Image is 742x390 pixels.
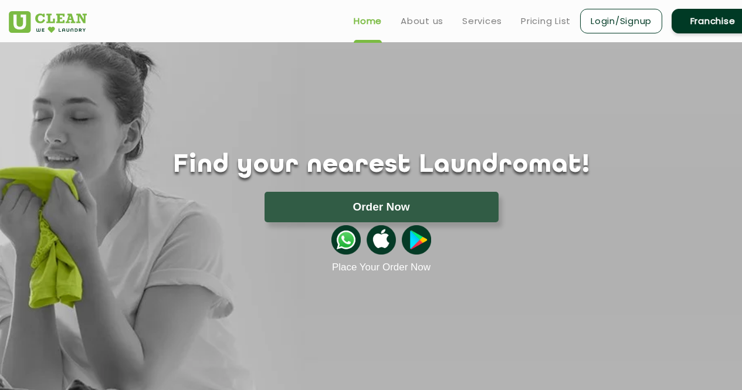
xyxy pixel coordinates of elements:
img: whatsappicon.png [331,225,361,255]
a: About us [401,14,443,28]
a: Services [462,14,502,28]
img: playstoreicon.png [402,225,431,255]
img: apple-icon.png [367,225,396,255]
a: Place Your Order Now [332,262,431,273]
a: Pricing List [521,14,571,28]
a: Home [354,14,382,28]
img: UClean Laundry and Dry Cleaning [9,11,87,33]
a: Login/Signup [580,9,662,33]
button: Order Now [265,192,499,222]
